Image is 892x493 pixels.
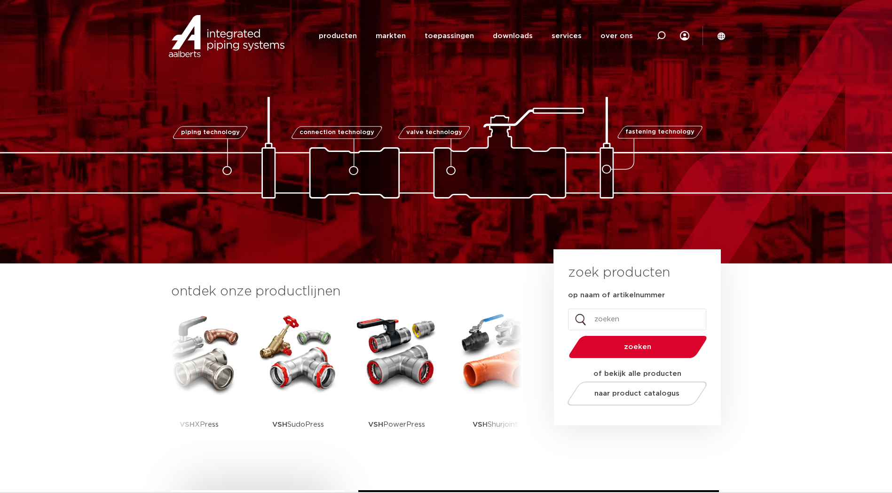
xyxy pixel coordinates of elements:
input: zoeken [568,309,706,330]
a: VSHSudoPress [256,310,340,454]
p: SudoPress [272,395,324,454]
strong: of bekijk alle producten [593,370,681,377]
a: over ons [600,18,633,54]
h3: ontdek onze productlijnen [171,282,522,301]
strong: VSH [368,421,383,428]
span: valve technology [406,129,462,135]
strong: VSH [473,421,488,428]
span: zoeken [593,343,683,350]
p: PowerPress [368,395,425,454]
span: piping technology [181,129,240,135]
label: op naam of artikelnummer [568,291,665,300]
span: connection technology [299,129,374,135]
button: zoeken [565,335,710,359]
h3: zoek producten [568,263,670,282]
span: fastening technology [625,129,695,135]
a: VSHPowerPress [355,310,439,454]
nav: Menu [319,18,633,54]
span: naar product catalogus [594,390,679,397]
a: naar product catalogus [565,382,709,406]
a: toepassingen [425,18,474,54]
strong: VSH [180,421,195,428]
strong: VSH [272,421,287,428]
p: XPress [180,395,219,454]
a: downloads [493,18,533,54]
a: producten [319,18,357,54]
a: services [552,18,582,54]
a: VSHXPress [157,310,242,454]
a: markten [376,18,406,54]
p: Shurjoint [473,395,518,454]
a: VSHShurjoint [453,310,538,454]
